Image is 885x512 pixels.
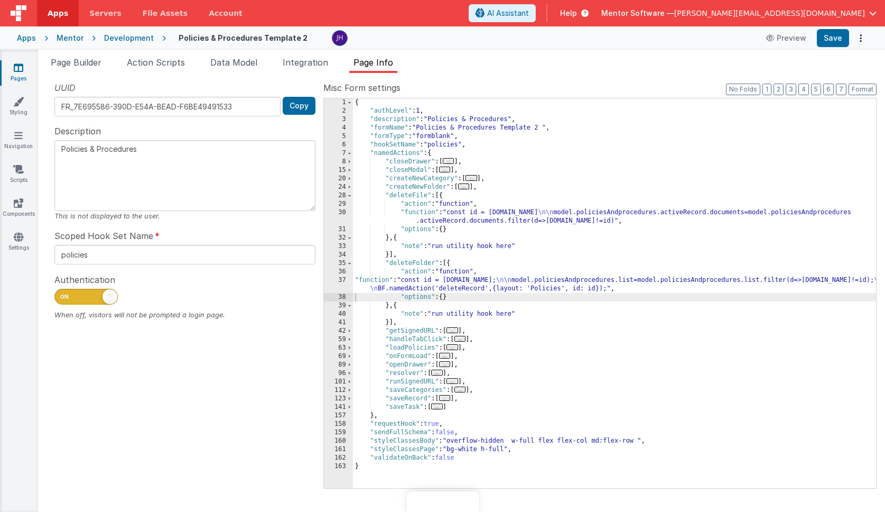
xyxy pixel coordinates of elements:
[726,84,760,95] button: No Folds
[210,57,257,68] span: Data Model
[324,352,353,361] div: 69
[324,132,353,141] div: 5
[324,234,353,242] div: 32
[324,335,353,344] div: 59
[324,403,353,412] div: 141
[51,57,101,68] span: Page Builder
[283,57,328,68] span: Integration
[324,141,353,149] div: 6
[798,84,809,95] button: 4
[324,268,353,276] div: 36
[823,84,834,95] button: 6
[324,191,353,200] div: 28
[324,344,353,352] div: 63
[324,276,353,293] div: 37
[324,149,353,158] div: 7
[674,8,865,19] span: [PERSON_NAME][EMAIL_ADDRESS][DOMAIN_NAME]
[324,301,353,310] div: 39
[324,175,353,183] div: 20
[324,437,353,445] div: 160
[353,57,393,68] span: Page Info
[601,8,674,19] span: Mentor Software —
[324,395,353,403] div: 123
[324,242,353,251] div: 33
[54,310,315,320] div: When off, visitors will not be prompted a login page.
[601,8,877,19] button: Mentor Software — [PERSON_NAME][EMAIL_ADDRESS][DOMAIN_NAME]
[54,81,76,94] span: UUID
[54,230,153,242] span: Scoped Hook Set Name
[454,336,466,342] span: ...
[324,158,353,166] div: 8
[54,273,115,286] span: Authentication
[446,344,458,350] span: ...
[324,98,353,107] div: 1
[324,318,353,327] div: 41
[431,370,443,376] span: ...
[469,4,536,22] button: AI Assistant
[465,175,477,181] span: ...
[786,84,796,95] button: 3
[324,293,353,301] div: 38
[324,183,353,191] div: 24
[760,30,813,47] button: Preview
[324,107,353,115] div: 2
[54,211,315,221] div: This is not displayed to the user.
[324,251,353,259] div: 34
[458,184,470,189] span: ...
[332,31,347,45] img: c2badad8aad3a9dfc60afe8632b41ba8
[811,84,821,95] button: 5
[324,166,353,175] div: 15
[143,8,188,19] span: File Assets
[446,327,458,333] span: ...
[324,420,353,428] div: 158
[443,158,454,164] span: ...
[774,84,784,95] button: 2
[836,84,846,95] button: 7
[17,33,36,43] div: Apps
[324,445,353,454] div: 161
[283,97,315,115] button: Copy
[324,327,353,335] div: 42
[817,29,849,47] button: Save
[324,225,353,234] div: 31
[439,361,451,367] span: ...
[324,454,353,462] div: 162
[57,33,83,43] div: Mentor
[324,124,353,132] div: 4
[48,8,68,19] span: Apps
[127,57,185,68] span: Action Scripts
[324,386,353,395] div: 112
[560,8,577,19] span: Help
[324,115,353,124] div: 3
[324,361,353,369] div: 89
[324,208,353,225] div: 30
[323,81,400,94] span: Misc Form settings
[487,8,529,19] span: AI Assistant
[439,395,451,401] span: ...
[324,428,353,437] div: 159
[324,378,353,386] div: 101
[179,34,308,42] h4: Policies & Procedures Template 2
[324,369,353,378] div: 96
[439,167,451,172] span: ...
[324,200,353,208] div: 29
[324,462,353,471] div: 163
[89,8,121,19] span: Servers
[104,33,154,43] div: Development
[324,412,353,420] div: 157
[849,84,877,95] button: Format
[324,259,353,268] div: 35
[853,31,868,45] button: Options
[439,353,451,359] span: ...
[54,125,101,138] span: Description
[454,387,466,392] span: ...
[762,84,771,95] button: 1
[431,404,443,409] span: ...
[324,310,353,318] div: 40
[446,378,458,384] span: ...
